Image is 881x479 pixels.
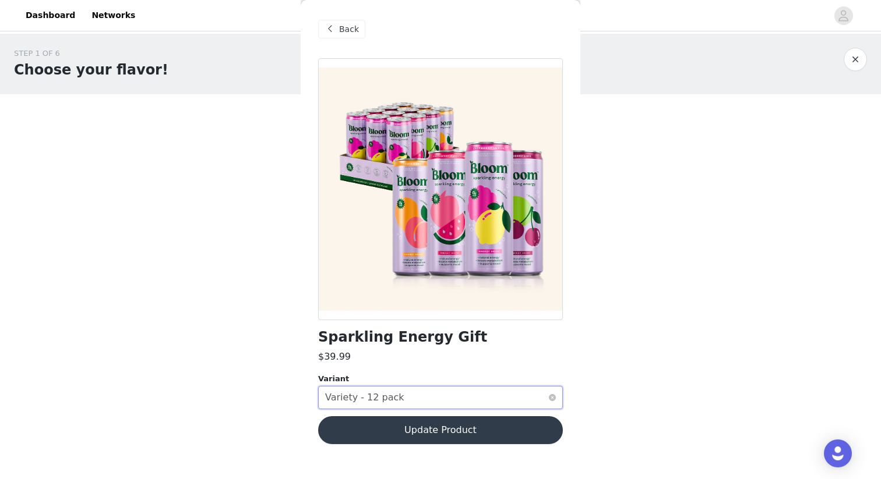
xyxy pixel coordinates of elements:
[318,373,563,385] div: Variant
[325,386,404,409] div: Variety - 12 pack
[84,2,142,29] a: Networks
[549,394,556,401] i: icon: close-circle
[824,439,852,467] div: Open Intercom Messenger
[838,6,849,25] div: avatar
[318,329,487,345] h1: Sparkling Energy Gift
[318,350,351,364] h3: $39.99
[14,59,168,80] h1: Choose your flavor!
[339,23,359,36] span: Back
[14,48,168,59] div: STEP 1 OF 6
[318,416,563,444] button: Update Product
[19,2,82,29] a: Dashboard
